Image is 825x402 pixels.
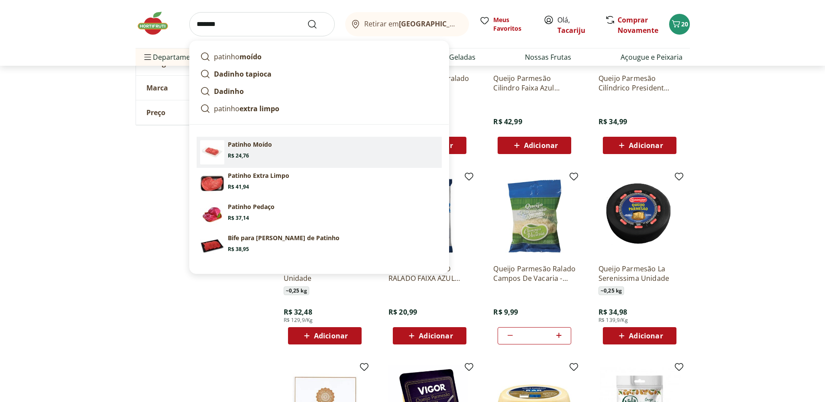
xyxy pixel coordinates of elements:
[197,230,442,261] a: PrincipalBife para [PERSON_NAME] de PatinhoR$ 38,95
[618,15,658,35] a: Comprar Novamente
[136,10,179,36] img: Hortifruti
[189,12,335,36] input: search
[214,103,279,114] p: patinho
[498,137,571,154] button: Adicionar
[419,332,453,339] span: Adicionar
[479,16,533,33] a: Meus Favoritos
[493,307,518,317] span: R$ 9,99
[603,327,676,344] button: Adicionar
[493,74,576,93] a: Queijo Parmesão Cilindro Faixa Azul Pacote 195g
[599,264,681,283] a: Queijo Parmesão La Serenissima Unidade
[197,199,442,230] a: Patinho PedaçoPatinho PedaçoR$ 37,14
[364,20,460,28] span: Retirar em
[524,142,558,149] span: Adicionar
[228,246,249,253] span: R$ 38,95
[599,175,681,257] img: Queijo Parmesão La Serenissima Unidade
[599,307,627,317] span: R$ 34,98
[284,307,312,317] span: R$ 32,48
[214,69,272,79] strong: Dadinho tapioca
[525,52,571,62] a: Nossas Frutas
[493,175,576,257] img: Queijo Parmesão Ralado Campos De Vacaria - 50G
[345,12,469,36] button: Retirar em[GEOGRAPHIC_DATA]/[GEOGRAPHIC_DATA]
[197,100,442,117] a: patinhoextra limpo
[228,152,249,159] span: R$ 24,76
[557,26,586,35] a: Tacariju
[146,108,165,117] span: Preço
[142,47,153,68] button: Menu
[228,234,340,242] p: Bife para [PERSON_NAME] de Patinho
[493,117,522,126] span: R$ 42,99
[228,183,249,190] span: R$ 41,94
[228,215,249,222] span: R$ 37,14
[629,332,663,339] span: Adicionar
[197,168,442,199] a: Patinho Extra LimpoPatinho Extra LimpoR$ 41,94
[214,51,262,62] p: patinho
[197,83,442,100] a: Dadinho
[228,203,275,211] p: Patinho Pedaço
[603,137,676,154] button: Adicionar
[307,19,328,29] button: Submit Search
[228,171,289,180] p: Patinho Extra Limpo
[200,171,224,196] img: Patinho Extra Limpo
[200,234,224,258] img: Principal
[197,137,442,168] a: Patinho MoídoPatinho MoídoR$ 24,76
[493,264,576,283] a: Queijo Parmesão Ralado Campos De Vacaria - 50G
[284,317,313,324] span: R$ 129,9/Kg
[197,48,442,65] a: patinhomoído
[557,15,596,35] span: Olá,
[200,140,224,164] img: Patinho Moído
[284,286,309,295] span: ~ 0,25 kg
[239,52,262,61] strong: moído
[669,14,690,35] button: Carrinho
[314,332,348,339] span: Adicionar
[288,327,362,344] button: Adicionar
[681,20,688,28] span: 20
[214,87,244,96] strong: Dadinho
[399,19,545,29] b: [GEOGRAPHIC_DATA]/[GEOGRAPHIC_DATA]
[493,16,533,33] span: Meus Favoritos
[621,52,683,62] a: Açougue e Peixaria
[142,47,205,68] span: Departamentos
[599,117,627,126] span: R$ 34,99
[136,100,266,125] button: Preço
[146,84,168,92] span: Marca
[239,104,279,113] strong: extra limpo
[629,142,663,149] span: Adicionar
[197,65,442,83] a: Dadinho tapioca
[200,203,224,227] img: Patinho Pedaço
[388,307,417,317] span: R$ 20,99
[136,76,266,100] button: Marca
[599,317,628,324] span: R$ 139,9/Kg
[599,286,624,295] span: ~ 0,25 kg
[599,74,681,93] a: Queijo Parmesão Cilíndrico President 180g
[393,327,466,344] button: Adicionar
[228,140,272,149] p: Patinho Moído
